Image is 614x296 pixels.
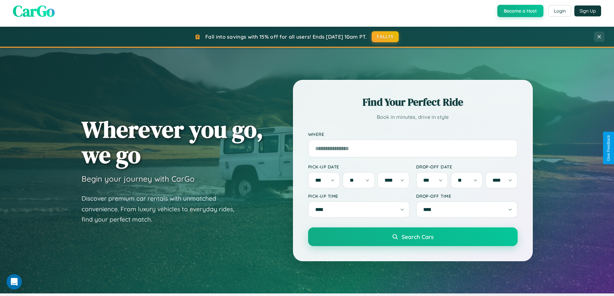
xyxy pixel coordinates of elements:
button: Login [548,5,571,17]
p: Discover premium car rentals with unmatched convenience. From luxury vehicles to everyday rides, ... [82,193,243,225]
h3: Begin your journey with CarGo [82,174,195,184]
button: Sign Up [574,5,601,16]
label: Pick-up Date [308,164,410,169]
iframe: Intercom live chat [6,274,22,290]
h2: Find Your Perfect Ride [308,95,518,109]
span: Fall into savings with 15% off for all users! Ends [DATE] 10am PT. [205,33,367,40]
span: CarGo [13,0,55,22]
h1: Wherever you go, we go [82,117,263,167]
span: Search Cars [402,233,434,240]
label: Where [308,131,518,137]
button: Become a Host [497,5,543,17]
div: Give Feedback [606,135,611,161]
label: Pick-up Time [308,193,410,199]
button: Search Cars [308,227,518,246]
label: Drop-off Time [416,193,518,199]
p: Book in minutes, drive in style [308,112,518,122]
button: FALL15 [372,31,399,42]
label: Drop-off Date [416,164,518,169]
